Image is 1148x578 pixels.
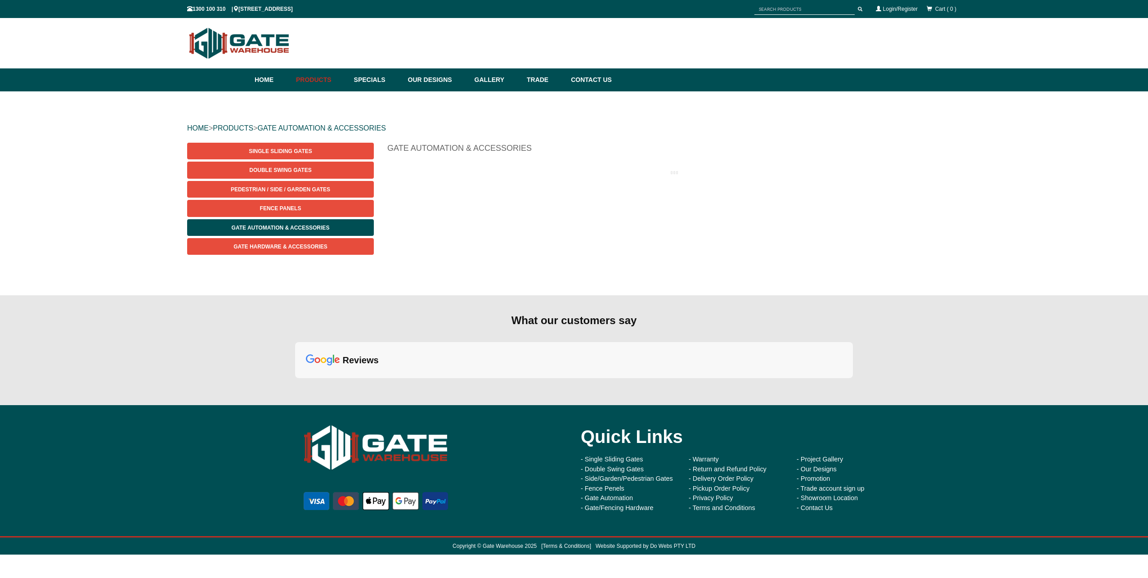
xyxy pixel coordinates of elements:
[187,238,374,255] a: Gate Hardware & Accessories
[797,475,830,482] a: - Promotion
[671,170,678,175] img: please_wait.gif
[291,68,350,91] a: Products
[522,68,566,91] a: Trade
[581,494,633,501] a: - Gate Automation
[249,148,312,154] span: Single Sliding Gates
[404,68,470,91] a: Our Designs
[470,68,522,91] a: Gallery
[231,186,330,193] span: Pedestrian / Side / Garden Gates
[566,68,612,91] a: Contact Us
[187,143,374,159] a: Single Sliding Gates
[689,456,719,463] a: - Warranty
[257,124,386,132] a: GATE AUTOMATION & ACCESSORIES
[797,485,864,492] a: - Trade account sign up
[233,244,327,250] span: Gate Hardware & Accessories
[537,543,591,549] span: [ ]
[689,465,767,473] a: - Return and Refund Policy
[295,313,853,328] div: What our customers say
[596,543,695,549] a: Website Supported by Do Webs PTY LTD
[581,485,624,492] a: - Fence Penels
[689,504,755,511] a: - Terms and Conditions
[797,494,858,501] a: - Showroom Location
[581,465,644,473] a: - Double Swing Gates
[187,219,374,236] a: Gate Automation & Accessories
[581,419,891,455] div: Quick Links
[232,225,330,231] span: Gate Automation & Accessories
[249,167,311,173] span: Double Swing Gates
[797,504,833,511] a: - Contact Us
[187,114,961,143] div: > >
[213,124,253,132] a: PRODUCTS
[581,475,673,482] a: - Side/Garden/Pedestrian Gates
[302,490,450,512] img: payment options
[187,23,292,64] img: Gate Warehouse
[797,465,837,473] a: - Our Designs
[187,124,209,132] a: HOME
[187,181,374,198] a: Pedestrian / Side / Garden Gates
[350,68,404,91] a: Specials
[187,6,293,12] span: 1300 100 310 | [STREET_ADDRESS]
[187,200,374,217] a: Fence Panels
[689,475,753,482] a: - Delivery Order Policy
[689,494,733,501] a: - Privacy Policy
[302,419,450,477] img: Gate Warehouse
[754,4,855,15] input: SEARCH PRODUCTS
[288,380,302,394] div: Previous
[581,456,643,463] a: - Single Sliding Gates
[187,162,374,178] a: Double Swing Gates
[260,205,301,212] span: Fence Panels
[343,354,379,366] div: reviews
[543,543,590,549] a: Terms & Conditions
[581,504,654,511] a: - Gate/Fencing Hardware
[387,143,961,158] h1: Gate Automation & Accessories
[797,456,843,463] a: - Project Gallery
[846,380,860,394] div: Next
[255,68,291,91] a: Home
[689,485,749,492] a: - Pickup Order Policy
[883,6,918,12] a: Login/Register
[935,6,956,12] span: Cart ( 0 )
